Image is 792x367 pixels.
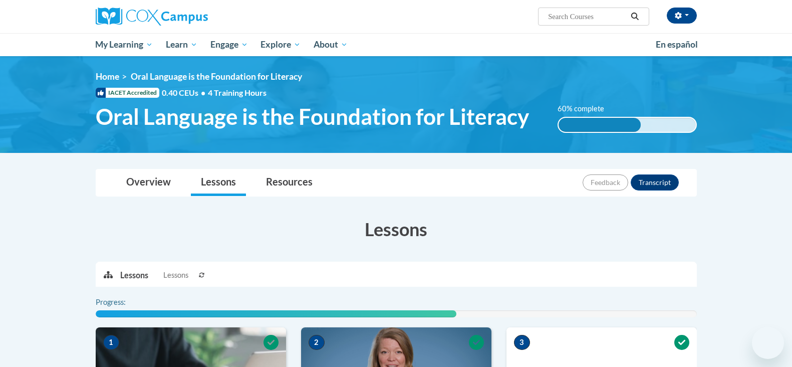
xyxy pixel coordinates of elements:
[260,39,301,51] span: Explore
[103,335,119,350] span: 1
[208,88,267,97] span: 4 Training Hours
[201,88,205,97] span: •
[96,103,529,130] span: Oral Language is the Foundation for Literacy
[627,11,642,23] button: Search
[583,174,628,191] button: Feedback
[558,103,615,114] label: 60% complete
[96,8,208,26] img: Cox Campus
[120,270,148,281] p: Lessons
[81,33,712,56] div: Main menu
[256,169,323,196] a: Resources
[95,39,153,51] span: My Learning
[131,71,302,82] span: Oral Language is the Foundation for Literacy
[159,33,204,56] a: Learn
[166,39,197,51] span: Learn
[96,297,153,308] label: Progress:
[162,87,208,98] span: 0.40 CEUs
[96,71,119,82] a: Home
[89,33,160,56] a: My Learning
[96,88,159,98] span: IACET Accredited
[163,270,188,281] span: Lessons
[254,33,307,56] a: Explore
[307,33,354,56] a: About
[514,335,530,350] span: 3
[752,327,784,359] iframe: Button to launch messaging window
[96,217,697,242] h3: Lessons
[191,169,246,196] a: Lessons
[314,39,348,51] span: About
[667,8,697,24] button: Account Settings
[116,169,181,196] a: Overview
[656,39,698,50] span: En español
[547,11,627,23] input: Search Courses
[649,34,704,55] a: En español
[204,33,254,56] a: Engage
[309,335,325,350] span: 2
[210,39,248,51] span: Engage
[559,118,641,132] div: 60% complete
[96,8,286,26] a: Cox Campus
[631,174,679,191] button: Transcript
